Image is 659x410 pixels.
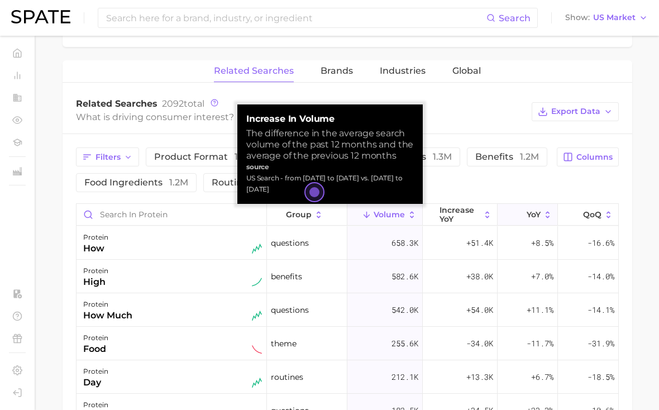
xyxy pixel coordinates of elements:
[83,342,108,356] div: food
[593,15,636,21] span: US Market
[583,210,601,219] span: QoQ
[527,337,553,350] span: -11.7%
[466,370,493,384] span: +13.3k
[527,210,541,219] span: YoY
[77,360,618,394] button: proteindayseasonal riserroutines212.1k+13.3k+6.7%-18.5%
[77,226,618,260] button: proteinhowseasonal riserquestions658.3k+51.4k+8.5%-16.6%
[212,177,290,188] span: routines
[77,260,618,293] button: proteinhighsustained riserbenefits582.6k+38.0k+7.0%-14.0%
[83,331,108,345] div: protein
[391,370,418,384] span: 212.1k
[83,231,108,244] div: protein
[433,151,452,162] span: 1.3m
[380,66,426,76] span: Industries
[252,244,262,254] img: seasonal riser
[576,152,613,162] span: Columns
[391,236,418,250] span: 658.3k
[527,303,553,317] span: +11.1%
[83,242,108,255] div: how
[9,384,26,401] a: Log out. Currently logged in with e-mail lhighfill@hunterpr.com.
[423,204,498,226] button: increase YoY
[83,275,108,289] div: high
[77,293,618,327] button: proteinhow muchseasonal riserquestions542.0k+54.0k+11.1%-14.1%
[271,270,302,283] span: benefits
[252,277,262,287] img: sustained riser
[466,236,493,250] span: +51.4k
[321,66,353,76] span: Brands
[588,337,614,350] span: -31.9%
[558,204,618,226] button: QoQ
[154,151,254,162] span: product format
[105,8,486,27] input: Search here for a brand, industry, or ingredient
[440,206,480,223] span: increase YoY
[252,344,262,354] img: sustained decliner
[246,163,269,171] strong: source
[246,128,414,161] div: The difference in the average search volume of the past 12 months and the average of the previous...
[77,327,618,360] button: proteinfoodsustained declinertheme255.6k-34.0k-11.7%-31.9%
[83,298,132,311] div: protein
[252,311,262,321] img: seasonal riser
[83,264,108,278] div: protein
[520,151,539,162] span: 1.2m
[562,11,651,25] button: ShowUS Market
[498,204,558,226] button: YoY
[214,66,294,76] span: Related Searches
[235,151,254,162] span: 1.7m
[531,236,553,250] span: +8.5%
[83,376,108,389] div: day
[83,309,132,322] div: how much
[452,66,481,76] span: Global
[271,370,303,384] span: routines
[11,10,70,23] img: SPATE
[169,177,188,188] span: 1.2m
[76,98,157,109] span: Related Searches
[162,98,184,109] span: 2092
[391,270,418,283] span: 582.6k
[347,204,422,226] button: Volume
[271,236,309,250] span: questions
[286,210,312,219] span: group
[252,378,262,388] img: seasonal riser
[499,13,531,23] span: Search
[95,152,121,162] span: Filters
[565,15,590,21] span: Show
[588,370,614,384] span: -18.5%
[84,177,188,188] span: food ingredients
[532,102,619,121] button: Export Data
[76,147,139,166] button: Filters
[531,270,553,283] span: +7.0%
[475,151,539,162] span: benefits
[466,270,493,283] span: +38.0k
[557,147,619,166] button: Columns
[162,98,204,109] span: total
[76,109,526,125] div: What is driving consumer interest?
[304,182,324,202] button: Open the dialog
[588,270,614,283] span: -14.0%
[466,303,493,317] span: +54.0k
[551,107,600,116] span: Export Data
[466,337,493,350] span: -34.0k
[588,236,614,250] span: -16.6%
[271,337,297,350] span: theme
[391,337,418,350] span: 255.6k
[83,365,108,378] div: protein
[267,204,347,226] button: group
[271,303,309,317] span: questions
[77,204,266,225] input: Search in protein
[391,303,418,317] span: 542.0k
[374,210,405,219] span: Volume
[531,370,553,384] span: +6.7%
[246,113,414,125] strong: increase in volume
[588,303,614,317] span: -14.1%
[246,173,414,195] div: US Search - from [DATE] to [DATE] vs. [DATE] to [DATE]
